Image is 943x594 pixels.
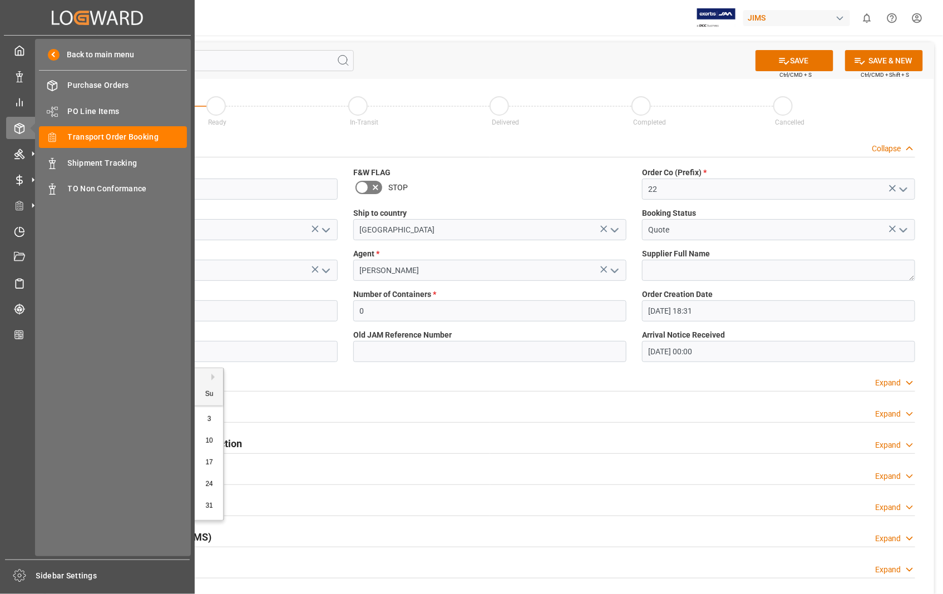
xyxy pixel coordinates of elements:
span: Supplier Full Name [642,248,710,260]
span: F&W FLAG [353,167,391,179]
span: Arrival Notice Received [642,329,725,341]
span: Sidebar Settings [36,570,190,582]
span: Agent [353,248,379,260]
div: Expand [875,377,901,389]
button: SAVE & NEW [845,50,923,71]
span: 3 [208,415,211,423]
button: open menu [894,181,911,198]
a: Document Management [6,246,189,268]
button: JIMS [743,7,855,28]
button: open menu [605,221,622,239]
span: Ctrl/CMD + S [779,71,812,79]
span: In-Transit [350,118,378,126]
input: DD-MM-YYYY [65,341,338,362]
span: Cancelled [776,118,805,126]
a: Data Management [6,65,189,87]
div: Expand [875,502,901,513]
span: Purchase Orders [68,80,187,91]
img: Exertis%20JAM%20-%20Email%20Logo.jpg_1722504956.jpg [697,8,735,28]
div: Expand [875,564,901,576]
span: Ready [208,118,226,126]
a: Purchase Orders [39,75,187,96]
a: Timeslot Management V2 [6,220,189,242]
span: 10 [205,437,213,444]
a: PO Line Items [39,100,187,122]
button: open menu [317,262,333,279]
a: Sailing Schedules [6,272,189,294]
div: Su [203,388,216,402]
div: Choose Sunday, August 3rd, 2025 [203,412,216,426]
span: Old JAM Reference Number [353,329,452,341]
div: Expand [875,439,901,451]
div: Choose Sunday, August 17th, 2025 [203,456,216,469]
span: Shipment Tracking [68,157,187,169]
input: Type to search/select [65,219,338,240]
div: Expand [875,408,901,420]
button: open menu [894,221,911,239]
a: CO2 Calculator [6,324,189,345]
span: Order Creation Date [642,289,713,300]
a: Tracking Shipment [6,298,189,320]
a: Shipment Tracking [39,152,187,174]
span: Transport Order Booking [68,131,187,143]
div: Choose Sunday, August 24th, 2025 [203,477,216,491]
span: Delivered [492,118,519,126]
div: Expand [875,533,901,544]
span: Ctrl/CMD + Shift + S [861,71,910,79]
span: TO Non Conformance [68,183,187,195]
div: Choose Sunday, August 10th, 2025 [203,434,216,448]
span: Number of Containers [353,289,436,300]
div: Collapse [872,143,901,155]
span: STOP [388,182,408,194]
input: DD-MM-YYYY HH:MM [642,300,915,321]
div: JIMS [743,10,850,26]
div: Expand [875,471,901,482]
a: My Reports [6,91,189,113]
span: Back to main menu [60,49,135,61]
span: Ship to country [353,207,407,219]
span: PO Line Items [68,106,187,117]
a: Transport Order Booking [39,126,187,148]
input: Search Fields [51,50,354,71]
span: Booking Status [642,207,696,219]
input: DD-MM-YYYY HH:MM [642,341,915,362]
span: 17 [205,458,213,466]
span: 31 [205,502,213,509]
button: show 0 new notifications [855,6,880,31]
button: Help Center [880,6,905,31]
button: SAVE [756,50,833,71]
button: open menu [317,221,333,239]
span: Completed [634,118,666,126]
span: Order Co (Prefix) [642,167,707,179]
button: Next Month [211,374,218,380]
a: My Cockpit [6,39,189,61]
div: Choose Sunday, August 31st, 2025 [203,499,216,513]
span: 24 [205,480,213,488]
a: TO Non Conformance [39,178,187,200]
button: open menu [605,262,622,279]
